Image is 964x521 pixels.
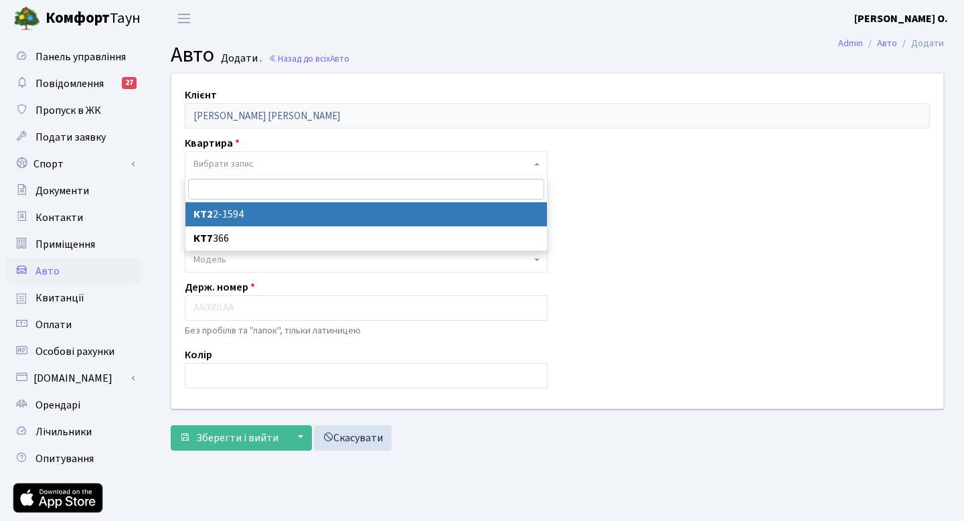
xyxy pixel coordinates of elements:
span: Лічильники [35,425,92,439]
label: Колір [185,347,212,363]
span: Авто [171,40,214,70]
a: Скасувати [314,425,392,451]
li: 2-1594 [185,202,547,226]
a: Документи [7,177,141,204]
a: Подати заявку [7,124,141,151]
span: Таун [46,7,141,30]
a: Назад до всіхАвто [268,52,349,65]
span: Пропуск в ЖК [35,103,101,118]
a: Авто [7,258,141,285]
p: Без пробілів та "лапок", тільки латиницею [185,323,548,338]
a: Спорт [7,151,141,177]
span: Приміщення [35,237,95,252]
a: Опитування [7,445,141,472]
span: Особові рахунки [35,344,114,359]
a: Контакти [7,204,141,231]
b: КТ2 [193,207,213,222]
label: Квартира [185,135,240,151]
div: 27 [122,77,137,89]
a: [DOMAIN_NAME] [7,365,141,392]
a: [PERSON_NAME] О. [854,11,948,27]
span: Подати заявку [35,130,106,145]
span: Авто [330,52,349,65]
a: Пропуск в ЖК [7,97,141,124]
a: Авто [877,36,897,50]
span: Квитанції [35,291,84,305]
a: Панель управління [7,44,141,70]
a: Лічильники [7,419,141,445]
nav: breadcrumb [818,29,964,58]
a: Повідомлення27 [7,70,141,97]
a: Особові рахунки [7,338,141,365]
input: AA0001AA [185,295,548,321]
li: 366 [185,226,547,250]
span: Панель управління [35,50,126,64]
li: Додати [897,36,944,51]
span: Вибрати запис [193,157,254,171]
small: Додати . [218,52,262,65]
a: Оплати [7,311,141,338]
label: Держ. номер [185,279,255,295]
label: Клієнт [185,87,217,103]
b: КТ7 [193,231,213,246]
span: Опитування [35,451,94,466]
button: Переключити навігацію [167,7,201,29]
b: [PERSON_NAME] О. [854,11,948,26]
span: Авто [35,264,60,279]
a: Admin [838,36,863,50]
span: Документи [35,183,89,198]
img: logo.png [13,5,40,32]
span: Повідомлення [35,76,104,91]
a: Приміщення [7,231,141,258]
span: Оплати [35,317,72,332]
span: Модель [193,253,226,267]
a: Орендарі [7,392,141,419]
button: Зберегти і вийти [171,425,287,451]
b: Комфорт [46,7,110,29]
a: Квитанції [7,285,141,311]
span: Контакти [35,210,83,225]
span: Орендарі [35,398,80,413]
span: Зберегти і вийти [196,431,278,445]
